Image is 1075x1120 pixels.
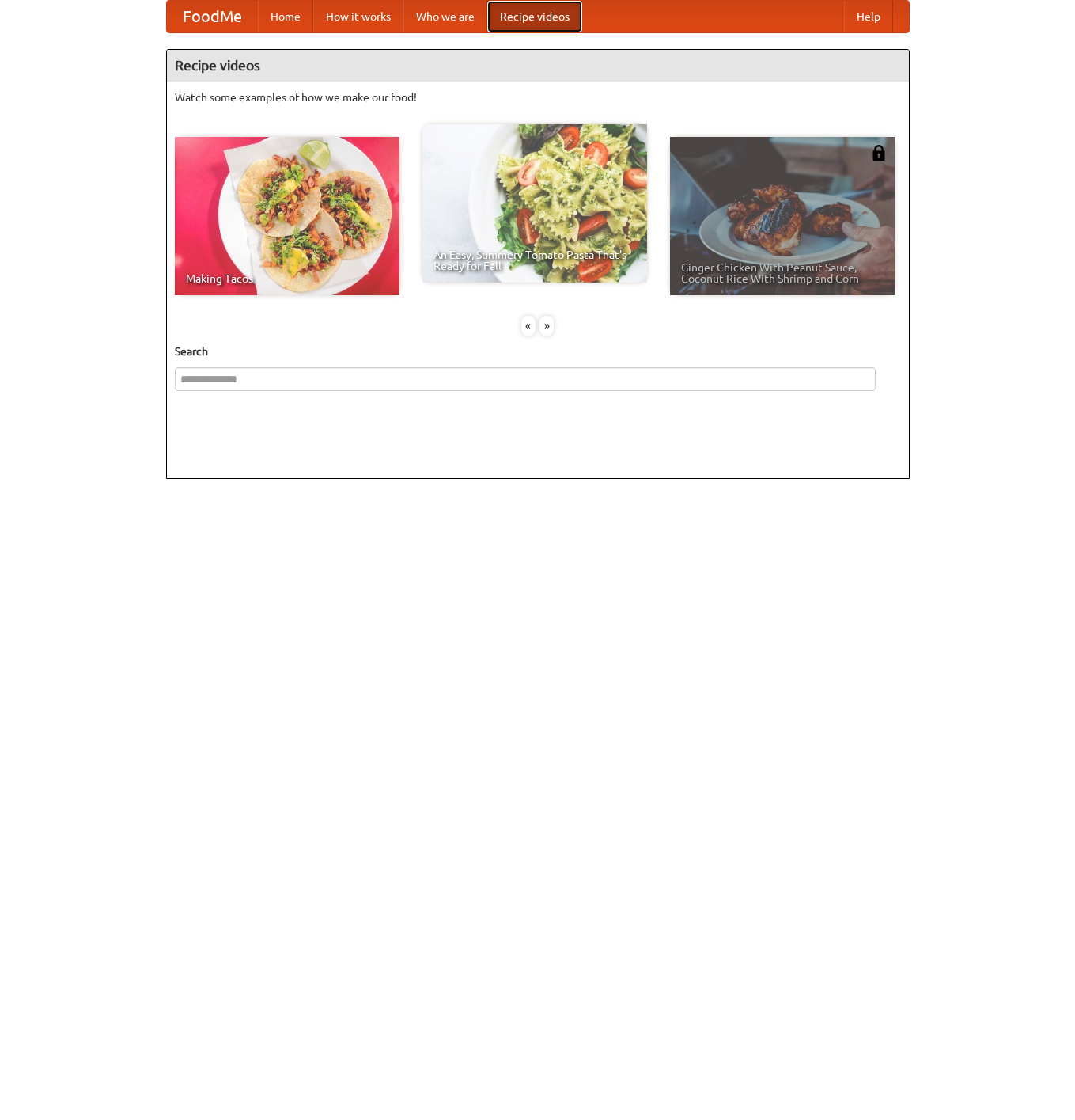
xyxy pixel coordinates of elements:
a: Making Tacos [175,137,399,295]
div: « [521,316,536,336]
a: FoodMe [167,1,258,32]
span: Making Tacos [186,273,388,284]
h4: Recipe videos [167,50,909,82]
a: Who we are [403,1,487,32]
h5: Search [175,344,901,359]
img: 483408.png [871,145,887,161]
a: Recipe videos [487,1,582,32]
a: An Easy, Summery Tomato Pasta That's Ready for Fall [422,124,647,283]
div: » [539,316,554,336]
a: Help [844,1,893,32]
a: How it works [313,1,403,32]
span: An Easy, Summery Tomato Pasta That's Ready for Fall [433,249,636,271]
p: Watch some examples of how we make our food! [175,89,901,105]
a: Home [258,1,313,32]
